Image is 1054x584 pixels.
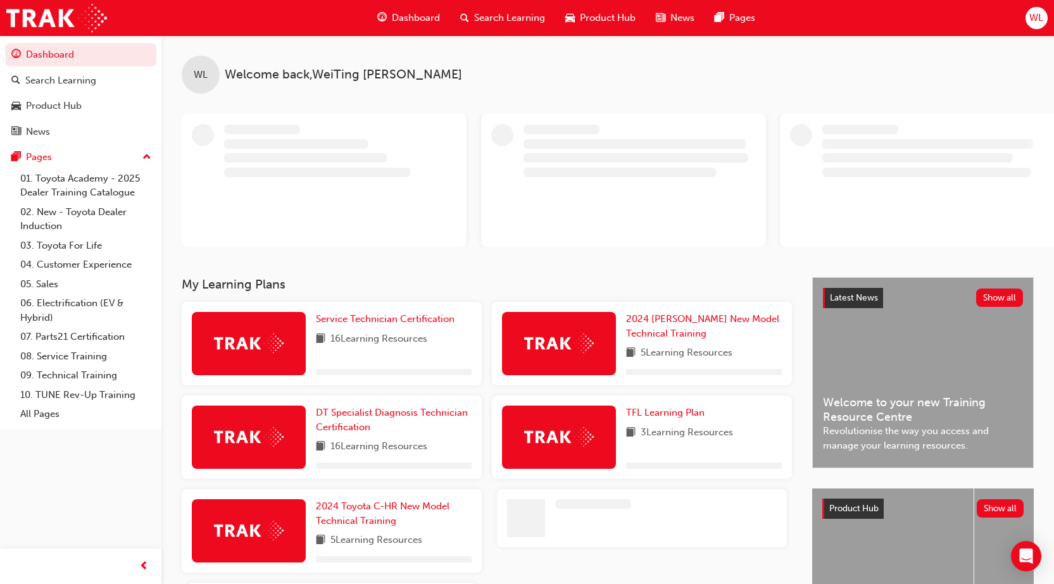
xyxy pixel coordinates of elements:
span: 5 Learning Resources [330,533,422,549]
span: car-icon [565,10,575,26]
button: Show all [976,289,1024,307]
span: Search Learning [474,11,545,25]
span: book-icon [626,345,636,361]
span: Revolutionise the way you access and manage your learning resources. [823,424,1023,452]
div: Pages [26,150,52,165]
button: Show all [977,499,1024,518]
span: news-icon [656,10,665,26]
span: 2024 [PERSON_NAME] New Model Technical Training [626,313,779,339]
img: Trak [214,333,284,353]
span: Latest News [830,292,878,303]
span: search-icon [460,10,469,26]
img: Trak [524,427,594,447]
button: Pages [5,146,156,169]
a: Product Hub [5,94,156,118]
a: Dashboard [5,43,156,66]
span: 16 Learning Resources [330,332,427,347]
span: prev-icon [139,559,149,575]
a: 01. Toyota Academy - 2025 Dealer Training Catalogue [15,169,156,202]
span: Service Technician Certification [316,313,455,325]
span: Product Hub [829,503,879,514]
a: 03. Toyota For Life [15,236,156,256]
a: car-iconProduct Hub [555,5,646,31]
a: guage-iconDashboard [367,5,450,31]
span: 2024 Toyota C-HR New Model Technical Training [316,500,449,526]
a: 06. Electrification (EV & Hybrid) [15,294,156,327]
img: Trak [214,521,284,540]
div: News [26,125,50,139]
div: Product Hub [26,99,82,113]
span: Welcome back , WeiTing [PERSON_NAME] [225,68,462,82]
span: book-icon [626,425,636,441]
a: TFL Learning Plan [626,406,710,420]
a: 08. Service Training [15,347,156,366]
a: news-iconNews [646,5,705,31]
span: TFL Learning Plan [626,407,705,418]
a: 04. Customer Experience [15,255,156,275]
a: pages-iconPages [705,5,765,31]
button: WL [1026,7,1048,29]
span: 5 Learning Resources [641,345,732,361]
a: Search Learning [5,69,156,92]
a: 10. TUNE Rev-Up Training [15,385,156,405]
div: Open Intercom Messenger [1011,541,1041,571]
a: 2024 Toyota C-HR New Model Technical Training [316,499,472,528]
span: Product Hub [580,11,636,25]
span: guage-icon [377,10,387,26]
span: Pages [729,11,755,25]
span: guage-icon [11,49,21,61]
button: DashboardSearch LearningProduct HubNews [5,40,156,146]
a: Latest NewsShow all [823,288,1023,308]
h3: My Learning Plans [182,277,792,292]
span: search-icon [11,75,20,87]
span: book-icon [316,533,325,549]
span: WL [1029,11,1043,25]
span: pages-icon [715,10,724,26]
img: Trak [524,333,594,353]
span: news-icon [11,127,21,138]
a: 2024 [PERSON_NAME] New Model Technical Training [626,312,782,340]
a: Latest NewsShow allWelcome to your new Training Resource CentreRevolutionise the way you access a... [812,277,1034,468]
img: Trak [6,4,107,32]
span: pages-icon [11,152,21,163]
span: DT Specialist Diagnosis Technician Certification [316,407,468,433]
a: 05. Sales [15,275,156,294]
img: Trak [214,427,284,447]
span: book-icon [316,439,325,455]
a: search-iconSearch Learning [450,5,555,31]
div: Search Learning [25,73,96,88]
a: 02. New - Toyota Dealer Induction [15,202,156,236]
span: book-icon [316,332,325,347]
span: Dashboard [392,11,440,25]
a: Service Technician Certification [316,312,460,326]
a: DT Specialist Diagnosis Technician Certification [316,406,472,434]
span: up-icon [142,149,151,166]
a: News [5,120,156,144]
span: car-icon [11,101,21,112]
a: 07. Parts21 Certification [15,327,156,347]
a: 09. Technical Training [15,366,156,385]
span: 3 Learning Resources [641,425,733,441]
span: WL [194,68,208,82]
a: Product HubShow all [822,499,1024,519]
span: News [670,11,694,25]
a: All Pages [15,404,156,424]
span: Welcome to your new Training Resource Centre [823,395,1023,424]
span: 16 Learning Resources [330,439,427,455]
